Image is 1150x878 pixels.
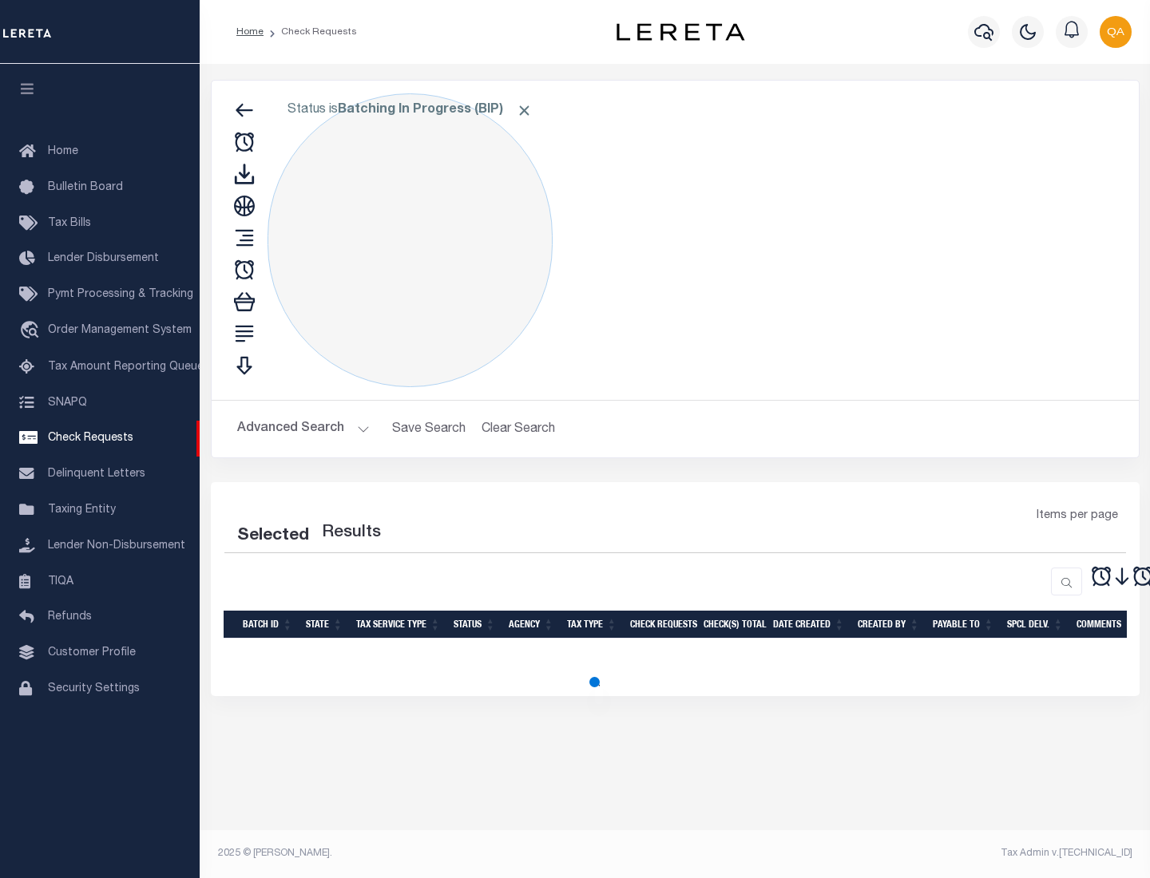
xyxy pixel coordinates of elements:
[475,413,562,445] button: Clear Search
[48,504,116,516] span: Taxing Entity
[48,289,193,300] span: Pymt Processing & Tracking
[236,27,264,37] a: Home
[851,611,926,639] th: Created By
[299,611,350,639] th: State
[48,575,73,587] span: TIQA
[48,253,159,264] span: Lender Disbursement
[48,218,91,229] span: Tax Bills
[617,23,744,41] img: logo-dark.svg
[48,611,92,623] span: Refunds
[48,469,145,480] span: Delinquent Letters
[206,846,676,860] div: 2025 © [PERSON_NAME].
[502,611,561,639] th: Agency
[264,25,357,39] li: Check Requests
[48,146,78,157] span: Home
[350,611,447,639] th: Tax Service Type
[561,611,624,639] th: Tax Type
[322,520,381,546] label: Results
[48,325,192,336] span: Order Management System
[338,104,533,117] b: Batching In Progress (BIP)
[236,611,299,639] th: Batch Id
[268,93,553,387] div: Click to Edit
[48,433,133,444] span: Check Requests
[48,362,204,373] span: Tax Amount Reporting Queue
[48,182,123,193] span: Bulletin Board
[1070,611,1142,639] th: Comments
[697,611,767,639] th: Check(s) Total
[687,846,1132,860] div: Tax Admin v.[TECHNICAL_ID]
[237,413,370,445] button: Advanced Search
[48,397,87,408] span: SNAPQ
[48,647,136,658] span: Customer Profile
[237,524,309,549] div: Selected
[19,321,45,342] i: travel_explore
[767,611,851,639] th: Date Created
[1001,611,1070,639] th: Spcl Delv.
[516,102,533,119] span: Click to Remove
[926,611,1001,639] th: Payable To
[383,413,475,445] button: Save Search
[48,540,185,552] span: Lender Non-Disbursement
[48,683,140,694] span: Security Settings
[624,611,697,639] th: Check Requests
[1037,508,1118,525] span: Items per page
[1100,16,1132,48] img: svg+xml;base64,PHN2ZyB4bWxucz0iaHR0cDovL3d3dy53My5vcmcvMjAwMC9zdmciIHBvaW50ZXItZXZlbnRzPSJub25lIi...
[447,611,502,639] th: Status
